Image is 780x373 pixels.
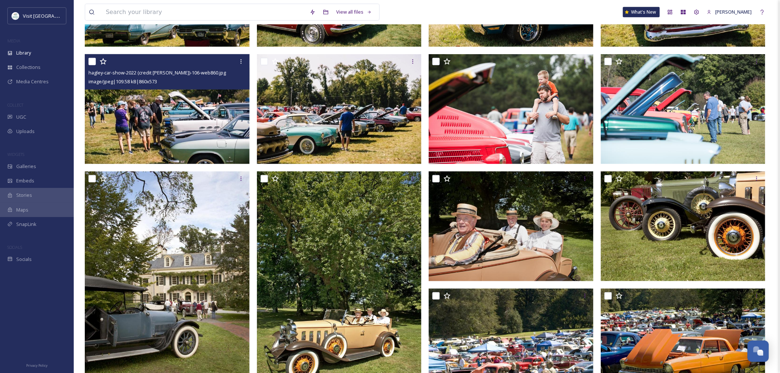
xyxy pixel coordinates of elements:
[7,151,24,157] span: WIDGETS
[7,102,23,108] span: COLLECT
[16,78,49,85] span: Media Centres
[16,64,41,71] span: Collections
[623,7,660,17] a: What's New
[703,5,756,19] a: [PERSON_NAME]
[332,5,376,19] a: View all files
[16,128,35,135] span: Uploads
[88,78,157,85] span: image/jpeg | 109.58 kB | 860 x 573
[102,4,306,20] input: Search your library
[7,244,22,250] span: SOCIALS
[429,171,593,281] img: 201100714_637 p.jpg
[715,8,752,15] span: [PERSON_NAME]
[16,256,32,263] span: Socials
[7,38,20,43] span: MEDIA
[23,12,80,19] span: Visit [GEOGRAPHIC_DATA]
[748,341,769,362] button: Open Chat
[26,360,48,369] a: Privacy Policy
[601,54,766,164] img: hagley-car-show-2015-027.jpg
[16,192,32,199] span: Stories
[16,163,36,170] span: Galleries
[16,49,31,56] span: Library
[88,69,226,76] span: hagley-car-show-2022 (credit [PERSON_NAME])-106-web860.jpg
[429,54,593,164] img: hagley-car-show-2016-030.jpg
[12,12,19,20] img: download%20%281%29.jpeg
[16,221,36,228] span: SnapLink
[257,54,422,164] img: hagley-car-show-2022 (credit Becca Methias)-096-web860.jpg
[16,206,28,213] span: Maps
[16,177,34,184] span: Embeds
[26,363,48,368] span: Privacy Policy
[16,114,26,121] span: UGC
[85,54,250,164] img: hagley-car-show-2022 (credit Becca Methias)-106-web860.jpg
[601,171,766,281] img: 201100714_620 p.jpg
